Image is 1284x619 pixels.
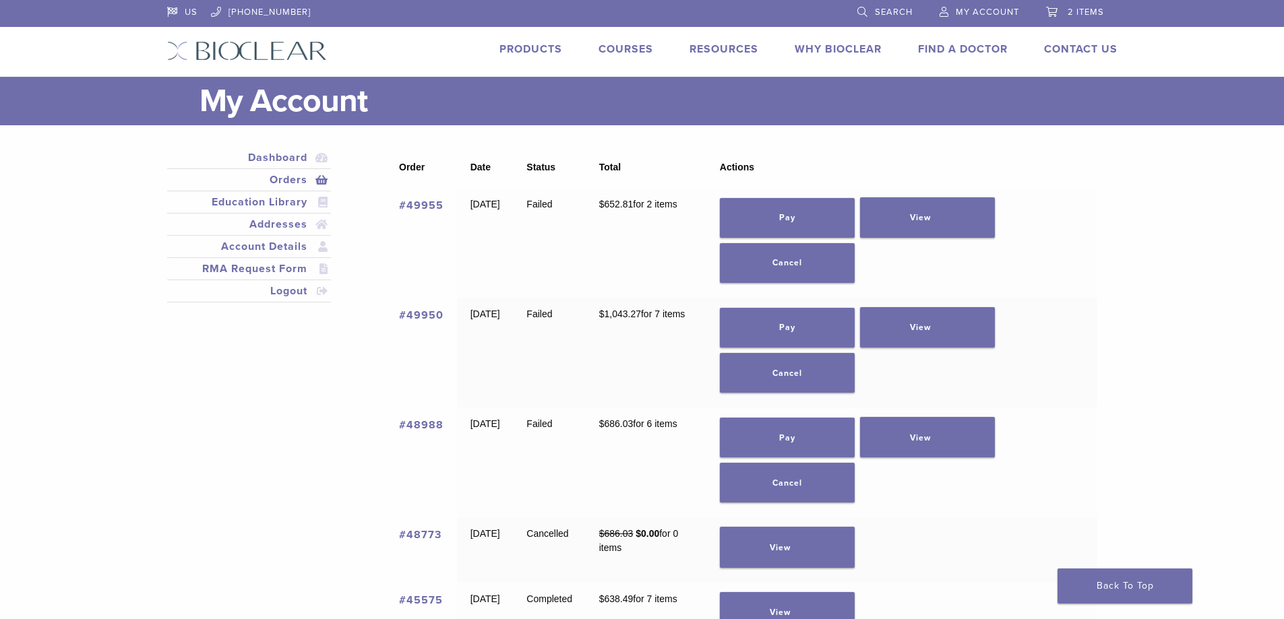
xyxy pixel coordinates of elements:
[636,528,641,539] span: $
[514,517,586,582] td: Cancelled
[1058,568,1192,604] a: Back To Top
[470,308,500,319] time: [DATE]
[690,42,758,56] a: Resources
[470,199,500,209] time: [DATE]
[514,298,586,408] td: Failed
[170,283,329,299] a: Logout
[599,42,653,56] a: Courses
[636,528,659,539] span: 0.00
[720,243,855,283] a: Cancel order 49955
[200,77,1118,125] h1: My Account
[599,593,605,604] span: $
[399,528,441,542] a: View order number 48773
[470,162,491,172] span: Date
[720,308,855,348] a: Pay for order 49950
[586,298,706,408] td: for 7 items
[918,42,1008,56] a: Find A Doctor
[399,162,425,172] span: Order
[470,593,500,604] time: [DATE]
[586,517,706,582] td: for 0 items
[599,593,634,604] span: 638.49
[170,216,329,232] a: Addresses
[399,418,444,432] a: View order number 48988
[860,197,995,238] a: View order 49955
[167,41,327,61] img: Bioclear
[1068,7,1104,18] span: 2 items
[860,417,995,457] a: View order 48988
[599,418,634,429] span: 686.03
[526,162,555,172] span: Status
[499,42,562,56] a: Products
[586,188,706,298] td: for 2 items
[170,150,329,166] a: Dashboard
[599,528,634,539] del: $686.03
[514,188,586,298] td: Failed
[599,308,605,319] span: $
[720,162,754,172] span: Actions
[1044,42,1118,56] a: Contact Us
[599,199,605,209] span: $
[470,418,500,429] time: [DATE]
[599,162,621,172] span: Total
[720,463,855,502] a: Cancel order 48988
[599,418,605,429] span: $
[599,199,634,209] span: 652.81
[720,418,855,457] a: Pay for order 48988
[170,261,329,277] a: RMA Request Form
[586,408,706,517] td: for 6 items
[399,199,444,212] a: View order number 49955
[399,308,444,322] a: View order number 49950
[720,353,855,393] a: Cancel order 49950
[514,408,586,517] td: Failed
[470,528,500,539] time: [DATE]
[875,7,913,18] span: Search
[720,198,855,238] a: Pay for order 49955
[860,307,995,348] a: View order 49950
[720,527,855,567] a: View order 48773
[167,147,332,319] nav: Account pages
[170,194,329,210] a: Education Library
[399,593,443,607] a: View order number 45575
[170,172,329,188] a: Orders
[170,238,329,255] a: Account Details
[599,308,641,319] span: 1,043.27
[956,7,1019,18] span: My Account
[795,42,882,56] a: Why Bioclear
